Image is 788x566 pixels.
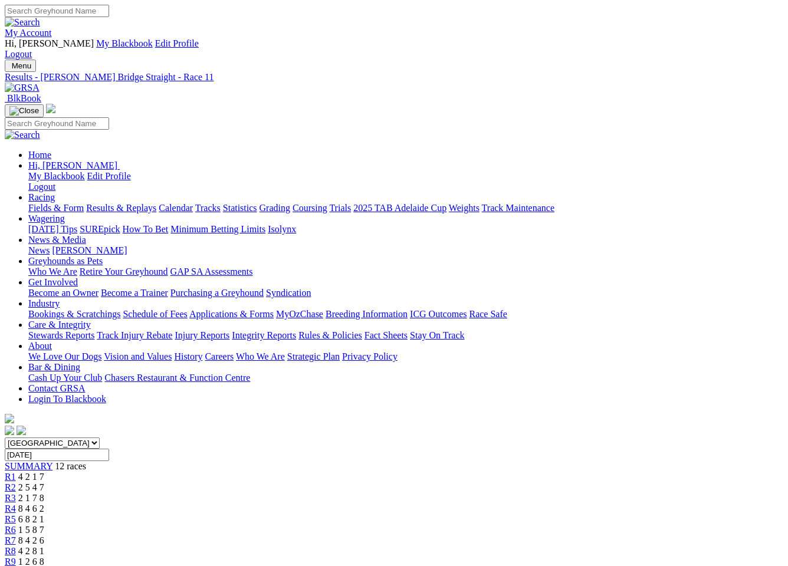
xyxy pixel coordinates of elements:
a: Fields & Form [28,203,84,213]
a: Calendar [159,203,193,213]
div: Get Involved [28,288,774,298]
a: MyOzChase [276,309,323,319]
input: Select date [5,449,109,461]
img: GRSA [5,83,40,93]
a: R4 [5,504,16,514]
a: Who We Are [28,266,77,277]
a: Login To Blackbook [28,394,106,404]
a: Bar & Dining [28,362,80,372]
a: Logout [28,182,55,192]
img: logo-grsa-white.png [46,104,55,113]
a: Bookings & Scratchings [28,309,120,319]
span: 6 8 2 1 [18,514,44,524]
a: BlkBook [5,93,41,103]
div: About [28,351,774,362]
a: Breeding Information [326,309,408,319]
img: Close [9,106,39,116]
a: SUREpick [80,224,120,234]
a: Schedule of Fees [123,309,187,319]
span: Menu [12,61,31,70]
span: 2 1 7 8 [18,493,44,503]
a: We Love Our Dogs [28,351,101,361]
input: Search [5,117,109,130]
img: Search [5,130,40,140]
a: Greyhounds as Pets [28,256,103,266]
a: Edit Profile [155,38,199,48]
div: Bar & Dining [28,373,774,383]
a: Strategic Plan [287,351,340,361]
span: 8 4 2 6 [18,535,44,545]
span: 4 2 1 7 [18,472,44,482]
a: Who We Are [236,351,285,361]
div: Hi, [PERSON_NAME] [28,171,774,192]
span: 1 5 8 7 [18,525,44,535]
a: Statistics [223,203,257,213]
a: Become a Trainer [101,288,168,298]
a: R3 [5,493,16,503]
a: Purchasing a Greyhound [170,288,264,298]
a: ICG Outcomes [410,309,467,319]
button: Toggle navigation [5,104,44,117]
a: GAP SA Assessments [170,266,253,277]
a: Tracks [195,203,221,213]
a: R2 [5,482,16,492]
a: Applications & Forms [189,309,274,319]
div: Care & Integrity [28,330,774,341]
a: Edit Profile [87,171,131,181]
span: 12 races [55,461,86,471]
a: Industry [28,298,60,308]
div: Industry [28,309,774,320]
a: Become an Owner [28,288,98,298]
a: Racing [28,192,55,202]
a: SUMMARY [5,461,52,471]
a: Retire Your Greyhound [80,266,168,277]
span: 8 4 6 2 [18,504,44,514]
a: Isolynx [268,224,296,234]
a: [DATE] Tips [28,224,77,234]
a: Cash Up Your Club [28,373,102,383]
div: Racing [28,203,774,213]
a: Minimum Betting Limits [170,224,265,234]
a: R6 [5,525,16,535]
a: Privacy Policy [342,351,398,361]
a: Coursing [293,203,327,213]
a: Race Safe [469,309,507,319]
span: 4 2 8 1 [18,546,44,556]
a: Get Involved [28,277,78,287]
a: My Account [5,28,52,38]
a: History [174,351,202,361]
a: Grading [260,203,290,213]
a: Hi, [PERSON_NAME] [28,160,120,170]
a: News & Media [28,235,86,245]
a: Stewards Reports [28,330,94,340]
a: Care & Integrity [28,320,91,330]
a: R1 [5,472,16,482]
a: Home [28,150,51,160]
a: News [28,245,50,255]
a: Fact Sheets [365,330,408,340]
a: How To Bet [123,224,169,234]
a: My Blackbook [96,38,153,48]
a: R5 [5,514,16,524]
a: Results & Replays [86,203,156,213]
span: Hi, [PERSON_NAME] [5,38,94,48]
img: Search [5,17,40,28]
a: Integrity Reports [232,330,296,340]
div: My Account [5,38,774,60]
a: Vision and Values [104,351,172,361]
input: Search [5,5,109,17]
img: facebook.svg [5,426,14,435]
a: Wagering [28,213,65,223]
a: Logout [5,49,32,59]
a: R8 [5,546,16,556]
a: R7 [5,535,16,545]
a: Chasers Restaurant & Function Centre [104,373,250,383]
a: Injury Reports [175,330,229,340]
a: Track Injury Rebate [97,330,172,340]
